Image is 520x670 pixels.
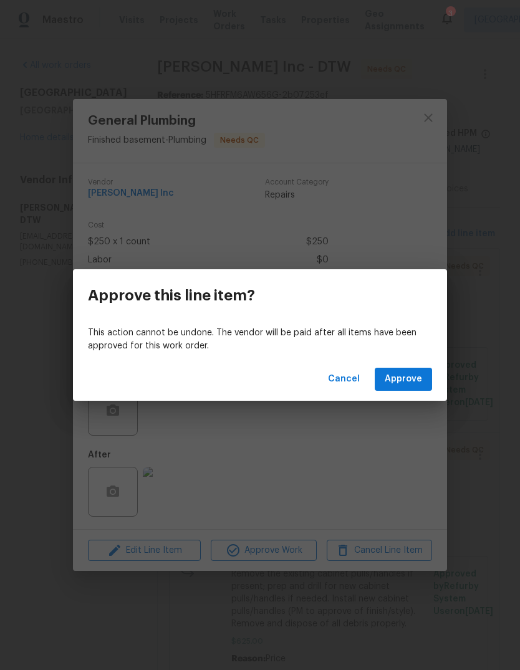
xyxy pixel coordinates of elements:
[328,371,360,387] span: Cancel
[88,327,432,353] p: This action cannot be undone. The vendor will be paid after all items have been approved for this...
[385,371,422,387] span: Approve
[88,287,255,304] h3: Approve this line item?
[375,368,432,391] button: Approve
[323,368,365,391] button: Cancel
